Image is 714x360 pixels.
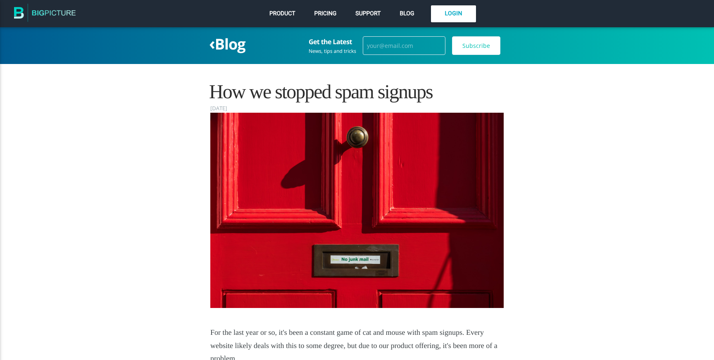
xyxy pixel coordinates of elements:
span: Product [269,10,295,17]
div: News, tips and tricks [309,49,356,54]
span: Pricing [314,10,337,17]
a: Pricing [312,8,339,19]
img: junk-mail.jpg [210,113,504,308]
a: Login [431,5,476,22]
a: ‹Blog [209,34,245,54]
h1: How we stopped spam signups [210,81,504,103]
a: Blog [397,8,416,19]
a: Product [267,8,297,19]
time: [DATE] [210,104,227,113]
h3: Get the Latest [309,38,356,45]
span: ‹ [209,32,215,54]
img: The BigPicture.io Blog [14,3,76,24]
a: Support [353,8,383,19]
input: Subscribe [452,36,500,55]
input: your@email.com [363,36,445,55]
